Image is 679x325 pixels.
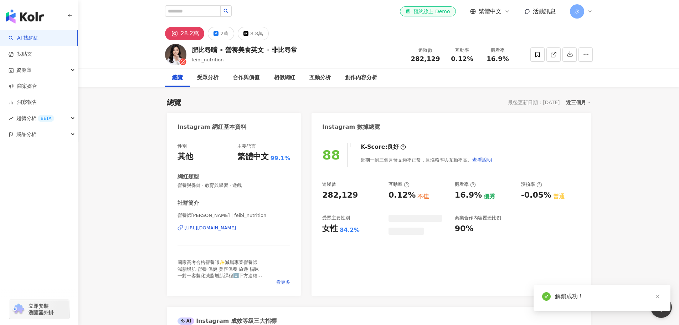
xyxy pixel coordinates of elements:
span: 282,129 [411,55,440,62]
span: 立即安裝 瀏覽器外掛 [29,303,53,316]
span: rise [9,116,14,121]
a: 找貼文 [9,51,32,58]
div: 創作內容分析 [345,73,377,82]
span: 查看說明 [472,157,492,163]
div: 追蹤數 [411,47,440,54]
span: 資源庫 [16,62,31,78]
div: 最後更新日期：[DATE] [508,100,560,105]
a: chrome extension立即安裝 瀏覽器外掛 [9,300,69,319]
div: 近期一到三個月發文頻率正常，且漲粉率與互動率高。 [361,153,493,167]
span: 0.12% [451,55,473,62]
div: 預約線上 Demo [406,8,450,15]
div: AI [178,318,195,325]
div: 主要語言 [237,143,256,149]
div: 16.9% [455,190,482,201]
div: 其他 [178,151,193,162]
div: 女性 [322,223,338,234]
div: 88 [322,148,340,162]
div: 互動率 [449,47,476,54]
div: 觀看率 [455,181,476,188]
button: 8.8萬 [238,27,269,40]
span: 永 [575,7,580,15]
button: 查看說明 [472,153,493,167]
div: 282,129 [322,190,358,201]
div: 普通 [553,193,565,200]
span: search [223,9,228,14]
div: 總覽 [167,97,181,107]
div: 良好 [387,143,399,151]
div: -0.05% [521,190,551,201]
span: 營養師[PERSON_NAME] | feibi_nutrition [178,212,290,219]
span: 活動訊息 [533,8,556,15]
span: 競品分析 [16,126,36,142]
img: KOL Avatar [165,44,186,65]
div: [URL][DOMAIN_NAME] [185,225,236,231]
div: 84.2% [340,226,360,234]
div: 90% [455,223,474,234]
span: 16.9% [487,55,509,62]
span: 趨勢分析 [16,110,54,126]
div: Instagram 成效等級三大指標 [178,317,277,325]
div: 8.8萬 [250,29,263,39]
div: 社群簡介 [178,199,199,207]
img: chrome extension [11,304,25,315]
div: K-Score : [361,143,406,151]
div: Instagram 網紅基本資料 [178,123,247,131]
div: 繁體中文 [237,151,269,162]
div: 優秀 [484,193,495,200]
span: 繁體中文 [479,7,501,15]
div: 合作與價值 [233,73,259,82]
a: 預約線上 Demo [400,6,456,16]
div: 互動率 [389,181,410,188]
div: 近三個月 [566,98,591,107]
div: 漲粉率 [521,181,542,188]
div: 受眾主要性別 [322,215,350,221]
div: 網紅類型 [178,173,199,181]
span: feibi_nutrition [192,57,224,62]
span: check-circle [542,292,551,301]
div: 商業合作內容覆蓋比例 [455,215,501,221]
div: 相似網紅 [274,73,295,82]
div: Instagram 數據總覽 [322,123,380,131]
div: 不佳 [417,193,429,200]
span: 營養與保健 · 教育與學習 · 遊戲 [178,182,290,189]
a: [URL][DOMAIN_NAME] [178,225,290,231]
div: 解鎖成功！ [555,292,662,301]
div: 性別 [178,143,187,149]
div: 受眾分析 [197,73,218,82]
button: 2萬 [208,27,234,40]
span: close [655,294,660,299]
div: 肥比尋嚐▪️營養美食英文▫️非比尋常 [192,45,297,54]
div: 追蹤數 [322,181,336,188]
button: 28.2萬 [165,27,205,40]
a: searchAI 找網紅 [9,35,38,42]
div: 28.2萬 [181,29,199,39]
a: 洞察報告 [9,99,37,106]
a: 商案媒合 [9,83,37,90]
div: BETA [38,115,54,122]
span: 99.1% [271,154,290,162]
div: 觀看率 [484,47,511,54]
span: 看更多 [276,279,290,285]
div: 總覽 [172,73,183,82]
img: logo [6,9,44,24]
div: 0.12% [389,190,416,201]
div: 2萬 [220,29,228,39]
div: 互動分析 [309,73,331,82]
span: 國家高考合格營養師✨減脂專業營養師 減脂增肌·營養·保健·美容保養·旅遊·貓咪 一對一客製化減脂增肌課程⬇️下方連結 @[DOMAIN_NAME] 專業營養師團隊 合作邀約、演講請寄信📧 [EM... [178,260,273,304]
